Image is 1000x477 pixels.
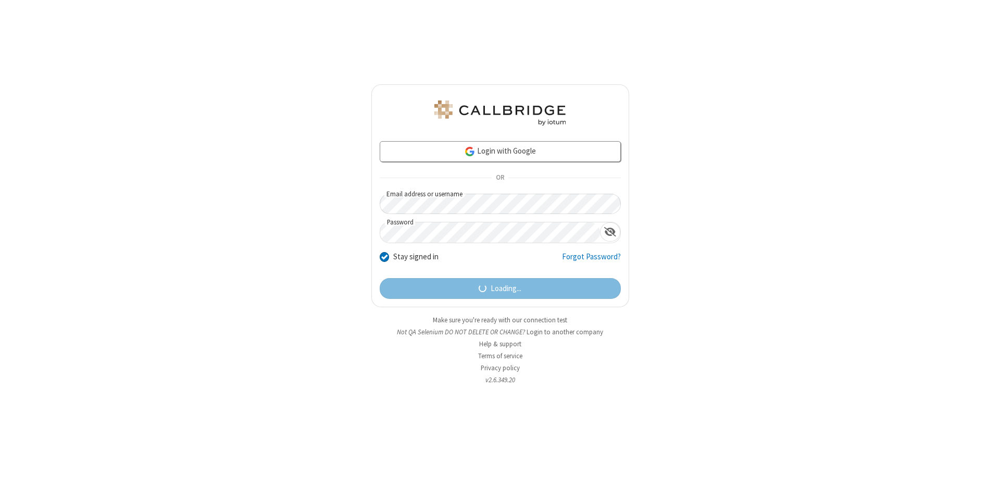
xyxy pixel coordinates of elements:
a: Make sure you're ready with our connection test [433,316,567,324]
li: Not QA Selenium DO NOT DELETE OR CHANGE? [371,327,629,337]
img: google-icon.png [464,146,476,157]
li: v2.6.349.20 [371,375,629,385]
a: Privacy policy [481,363,520,372]
div: Show password [600,222,620,242]
a: Forgot Password? [562,251,621,271]
a: Login with Google [380,141,621,162]
span: OR [492,171,508,185]
button: Loading... [380,278,621,299]
input: Email address or username [380,194,621,214]
a: Terms of service [478,352,522,360]
img: QA Selenium DO NOT DELETE OR CHANGE [432,101,568,125]
span: Loading... [491,283,521,295]
label: Stay signed in [393,251,439,263]
button: Login to another company [527,327,603,337]
input: Password [380,222,600,243]
a: Help & support [479,340,521,348]
iframe: Chat [974,450,992,470]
